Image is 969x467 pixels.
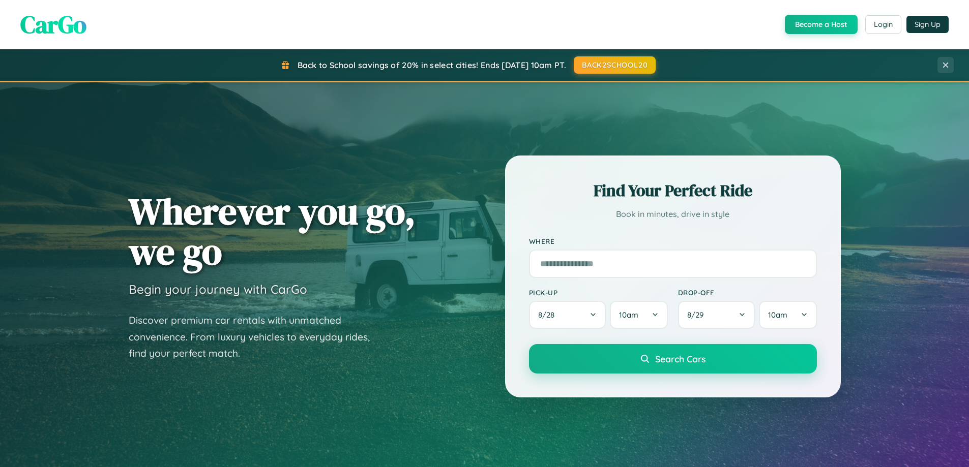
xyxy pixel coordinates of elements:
p: Discover premium car rentals with unmatched convenience. From luxury vehicles to everyday rides, ... [129,312,383,362]
button: 10am [610,301,667,329]
button: Sign Up [906,16,949,33]
label: Drop-off [678,288,817,297]
p: Book in minutes, drive in style [529,207,817,222]
h3: Begin your journey with CarGo [129,282,307,297]
button: 8/29 [678,301,755,329]
span: CarGo [20,8,86,41]
h2: Find Your Perfect Ride [529,179,817,202]
span: 10am [768,310,787,320]
button: 8/28 [529,301,606,329]
button: BACK2SCHOOL20 [574,56,656,74]
label: Where [529,237,817,245]
button: 10am [759,301,816,329]
span: Back to School savings of 20% in select cities! Ends [DATE] 10am PT. [298,60,566,70]
button: Become a Host [785,15,858,34]
button: Search Cars [529,344,817,373]
span: 8 / 29 [687,310,709,320]
h1: Wherever you go, we go [129,191,416,271]
span: Search Cars [655,353,706,364]
span: 8 / 28 [538,310,560,320]
button: Login [865,15,901,34]
span: 10am [619,310,638,320]
label: Pick-up [529,288,668,297]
